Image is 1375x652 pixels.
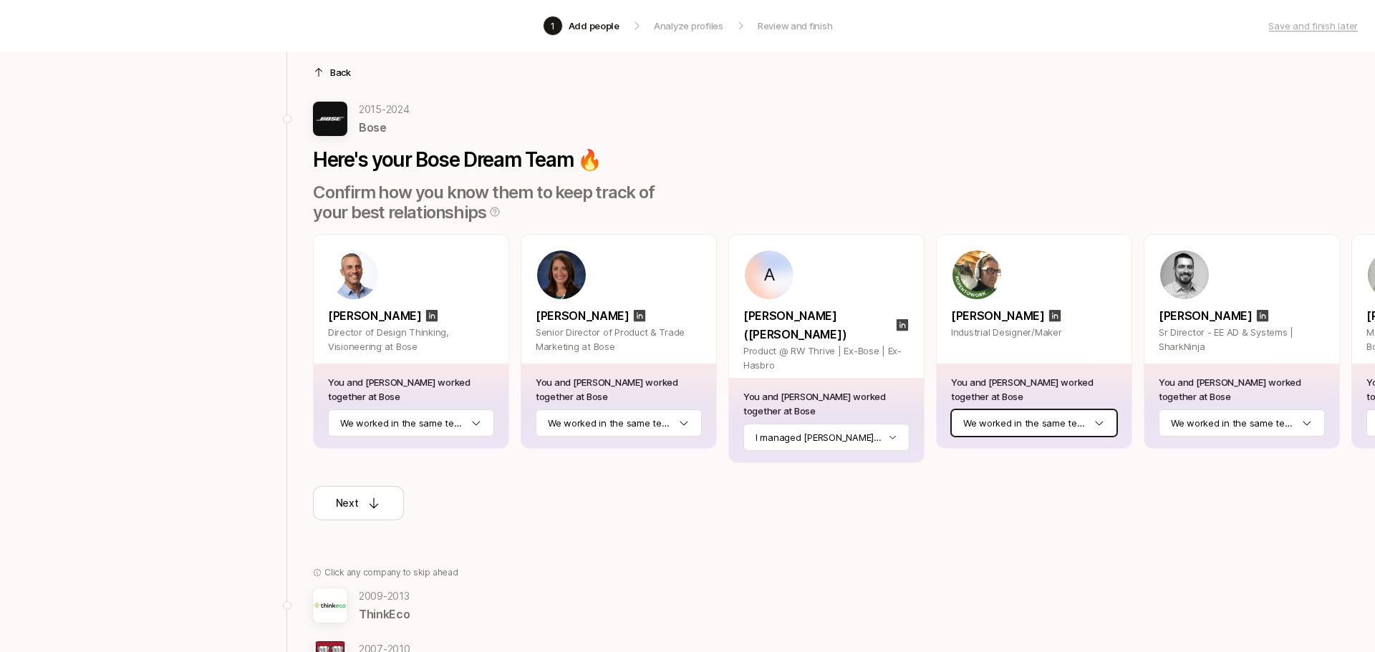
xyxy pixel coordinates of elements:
p: Next [336,495,359,512]
img: 1644681535472 [1160,250,1209,299]
p: 2009 - 2013 [359,588,410,605]
p: ThinkEco [359,605,410,623]
p: [PERSON_NAME] [536,306,629,325]
p: 2015 - 2024 [359,101,410,118]
img: 26590411_e1b7_4d11_b065_e6648f6bdcd0.jpg [313,588,347,623]
p: Sr Director - EE AD & Systems | SharkNinja [1159,325,1325,354]
p: 1 [551,19,555,33]
p: Bose [359,118,410,137]
p: You and [PERSON_NAME] worked together at Bose [328,375,494,404]
p: Director of Design Thinking, Visioneering at Bose [328,325,494,354]
p: Add people [569,19,619,33]
button: Next [313,486,404,520]
img: 1658513293117 [537,250,586,299]
p: Industrial Designer/Maker [951,325,1117,339]
p: Click any company to skip ahead [324,566,458,579]
p: Back [330,65,351,79]
p: [PERSON_NAME] [328,306,422,325]
p: You and [PERSON_NAME] worked together at Bose [1159,375,1325,404]
p: [PERSON_NAME] [951,306,1045,325]
p: A [763,266,776,283]
p: You and [PERSON_NAME] worked together at Bose [951,375,1117,404]
p: You and [PERSON_NAME] worked together at Bose [536,375,702,404]
p: Save and finish later [1268,19,1358,33]
p: Analyze profiles [654,19,723,33]
p: [PERSON_NAME] ([PERSON_NAME]) [743,306,892,344]
p: Confirm how you know them to keep track of your best relationships [313,183,687,223]
img: af8f8f49_64a0_48f4_945a_4364eabd91d2.jpg [313,102,347,136]
img: 1760052117066 [329,250,378,299]
p: Product @ RW Thrive | Ex-Bose | Ex-Hasbro [743,344,910,372]
p: Senior Director of Product & Trade Marketing at Bose [536,325,702,354]
p: You and [PERSON_NAME] worked together at Bose [743,389,910,418]
p: [PERSON_NAME] [1159,306,1253,325]
img: 1749475314234 [952,250,1001,299]
p: Review and finish [758,19,833,33]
